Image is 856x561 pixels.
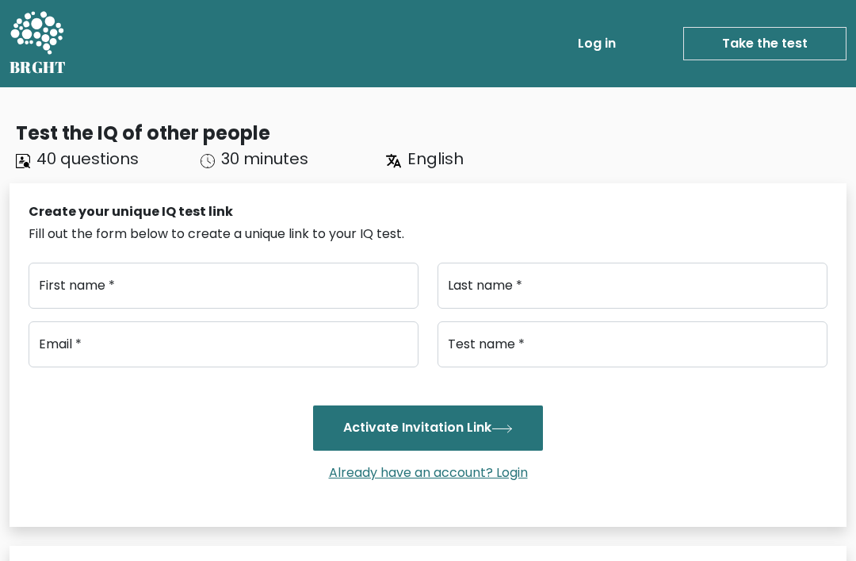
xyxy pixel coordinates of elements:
[221,148,308,170] span: 30 minutes
[10,6,67,81] a: BRGHT
[10,58,67,77] h5: BRGHT
[16,119,846,147] div: Test the IQ of other people
[29,225,827,244] div: Fill out the form below to create a unique link to your IQ test.
[438,263,827,309] input: Last name
[313,405,543,450] button: Activate Invitation Link
[36,148,139,170] span: 40 questions
[438,321,827,367] input: Test name
[323,463,534,482] a: Already have an account? Login
[29,263,418,309] input: First name
[29,202,827,221] div: Create your unique IQ test link
[407,148,464,170] span: English
[571,28,622,60] a: Log in
[683,27,846,60] a: Take the test
[29,321,418,367] input: Email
